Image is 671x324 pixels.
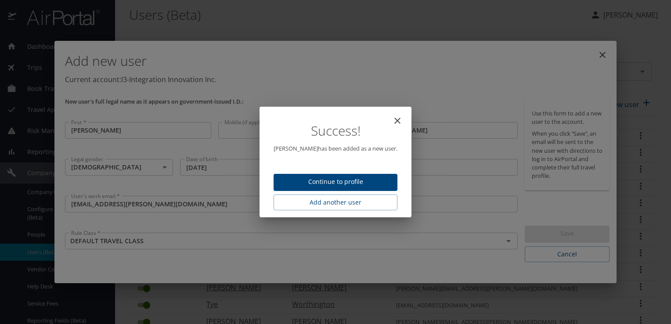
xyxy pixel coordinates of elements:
[281,197,390,208] span: Add another user
[274,144,397,153] p: [PERSON_NAME] has been added as a new user.
[274,124,397,137] h1: Success!
[274,194,397,211] button: Add another user
[274,174,397,191] button: Continue to profile
[387,110,408,131] button: close
[281,176,390,187] span: Continue to profile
